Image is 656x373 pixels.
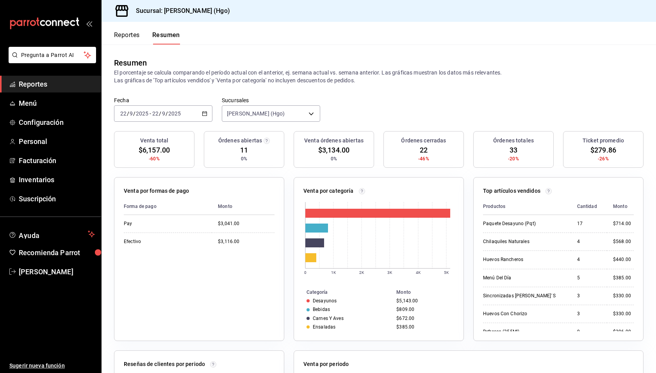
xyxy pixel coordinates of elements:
[483,293,561,299] div: Sincronizadas [PERSON_NAME]´S
[124,360,205,368] p: Reseñas de clientes por periodo
[577,275,601,281] div: 5
[577,293,601,299] div: 3
[613,256,634,263] div: $440.00
[387,270,392,275] text: 3K
[135,110,149,117] input: ----
[483,220,561,227] div: Paquete Desayuno (Pqt)
[133,110,135,117] span: /
[613,293,634,299] div: $330.00
[303,187,354,195] p: Venta por categoría
[21,51,84,59] span: Pregunta a Parrot AI
[140,137,168,145] h3: Venta total
[19,98,95,108] span: Menú
[152,110,159,117] input: --
[19,229,85,239] span: Ayuda
[114,31,140,44] button: Reportes
[19,266,95,277] span: [PERSON_NAME]
[331,155,337,162] span: 0%
[124,220,202,227] div: Pay
[583,137,624,145] h3: Ticket promedio
[420,145,428,155] span: 22
[396,316,451,321] div: $672.00
[483,256,561,263] div: Huevos Rancheros
[577,329,601,335] div: 9
[19,117,95,128] span: Configuración
[166,110,168,117] span: /
[212,198,275,215] th: Monto
[577,220,601,227] div: 17
[9,47,96,63] button: Pregunta a Parrot AI
[19,136,95,147] span: Personal
[218,137,262,145] h3: Órdenes abiertas
[313,298,337,304] div: Desayunos
[313,324,335,330] div: Ensaladas
[294,288,393,297] th: Categoría
[222,98,320,103] label: Sucursales
[444,270,449,275] text: 5K
[159,110,161,117] span: /
[607,198,634,215] th: Monto
[483,187,540,195] p: Top artículos vendidos
[359,270,364,275] text: 2K
[304,137,364,145] h3: Venta órdenes abiertas
[313,316,344,321] div: Carnes Y Aves
[493,137,534,145] h3: Órdenes totales
[318,145,349,155] span: $3,134.00
[483,275,561,281] div: Menú Del Día
[577,238,601,245] div: 4
[114,57,147,69] div: Resumen
[613,311,634,317] div: $330.00
[508,155,519,162] span: -20%
[114,98,212,103] label: Fecha
[130,6,230,16] h3: Sucursal: [PERSON_NAME] (Hgo)
[418,155,429,162] span: -46%
[483,238,561,245] div: Chilaquiles Naturales
[218,220,275,227] div: $3,041.00
[86,20,92,27] button: open_drawer_menu
[152,31,180,44] button: Resumen
[114,69,644,84] p: El porcentaje se calcula comparando el período actual con el anterior, ej. semana actual vs. sema...
[483,329,561,335] div: Refresco (355Ml)
[240,145,248,155] span: 11
[613,238,634,245] div: $568.00
[401,137,446,145] h3: Órdenes cerradas
[613,329,634,335] div: $306.00
[577,311,601,317] div: 3
[590,145,616,155] span: $279.86
[129,110,133,117] input: --
[19,155,95,166] span: Facturación
[396,307,451,312] div: $809.00
[303,360,349,368] p: Venta por periodo
[598,155,609,162] span: -26%
[19,194,95,204] span: Suscripción
[218,238,275,245] div: $3,116.00
[124,238,202,245] div: Efectivo
[304,270,307,275] text: 0
[19,79,95,89] span: Reportes
[393,288,463,297] th: Monto
[127,110,129,117] span: /
[124,198,212,215] th: Forma de pago
[313,307,330,312] div: Bebidas
[19,247,95,258] span: Recomienda Parrot
[120,110,127,117] input: --
[124,187,189,195] p: Venta por formas de pago
[613,275,634,281] div: $385.00
[416,270,421,275] text: 4K
[396,324,451,330] div: $385.00
[571,198,607,215] th: Cantidad
[483,198,571,215] th: Productos
[150,110,151,117] span: -
[241,155,247,162] span: 0%
[149,155,160,162] span: -60%
[483,311,561,317] div: Huevos Con Chorizo
[139,145,170,155] span: $6,157.00
[227,110,285,117] span: [PERSON_NAME] (Hgo)
[168,110,181,117] input: ----
[9,362,95,370] span: Sugerir nueva función
[331,270,336,275] text: 1K
[114,31,180,44] div: navigation tabs
[5,57,96,65] a: Pregunta a Parrot AI
[510,145,517,155] span: 33
[162,110,166,117] input: --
